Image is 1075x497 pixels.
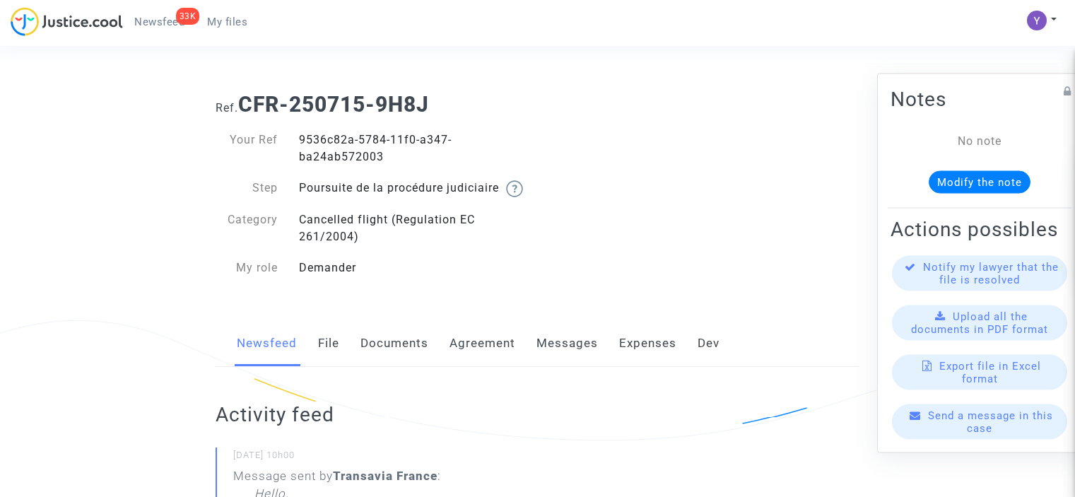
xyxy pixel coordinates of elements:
[360,320,428,367] a: Documents
[288,131,538,165] div: 9536c82a-5784-11f0-a347-ba24ab572003
[207,16,247,28] span: My files
[333,469,437,483] b: Transavia France
[238,92,429,117] b: CFR-250715-9H8J
[318,320,339,367] a: File
[205,211,288,245] div: Category
[196,11,259,33] a: My files
[216,402,602,427] h2: Activity feed
[506,180,523,197] img: help.svg
[288,180,538,197] div: Poursuite de la procédure judiciaire
[891,216,1069,241] h2: Actions possibles
[288,211,538,245] div: Cancelled flight (Regulation EC 261/2004)
[619,320,676,367] a: Expenses
[928,409,1053,434] span: Send a message in this case
[923,260,1059,286] span: Notify my lawyer that the file is resolved
[233,449,602,467] small: [DATE] 10h00
[288,259,538,276] div: Demander
[536,320,598,367] a: Messages
[939,359,1041,385] span: Export file in Excel format
[205,259,288,276] div: My role
[216,101,238,115] span: Ref.
[237,320,297,367] a: Newsfeed
[205,131,288,165] div: Your Ref
[1027,11,1047,30] img: ACg8ocLJbu-06PV-PP0rSorRCNxlVR0ijoVEwORkjsgJBMEIW3VU-A=s96-c
[176,8,200,25] div: 33K
[912,132,1047,149] div: No note
[11,7,123,36] img: jc-logo.svg
[698,320,719,367] a: Dev
[134,16,184,28] span: Newsfeed
[891,86,1069,111] h2: Notes
[205,180,288,197] div: Step
[450,320,515,367] a: Agreement
[929,170,1030,193] button: Modify the note
[911,310,1048,335] span: Upload all the documents in PDF format
[123,11,196,33] a: 33KNewsfeed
